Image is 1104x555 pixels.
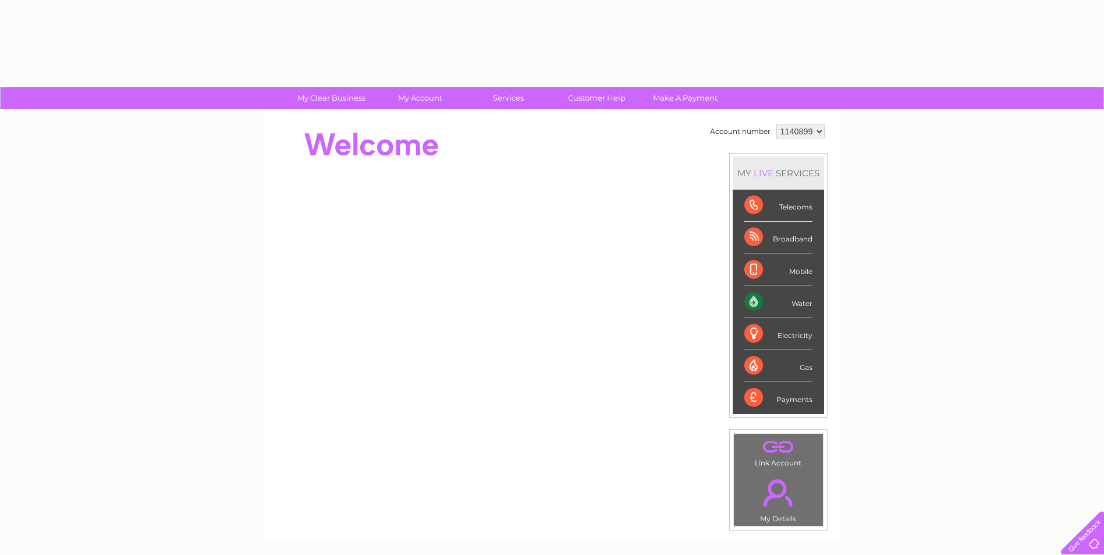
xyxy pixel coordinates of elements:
div: Gas [744,350,812,382]
a: My Clear Business [283,87,379,109]
a: . [737,472,820,513]
a: My Account [372,87,468,109]
a: . [737,437,820,457]
a: Make A Payment [637,87,733,109]
a: Customer Help [549,87,645,109]
div: Telecoms [744,190,812,222]
div: Payments [744,382,812,414]
div: Water [744,286,812,318]
div: MY SERVICES [733,156,824,190]
div: LIVE [751,168,776,179]
div: Broadband [744,222,812,254]
div: Mobile [744,254,812,286]
td: My Details [733,469,823,526]
div: Electricity [744,318,812,350]
td: Account number [707,122,773,141]
td: Link Account [733,433,823,470]
a: Services [460,87,556,109]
